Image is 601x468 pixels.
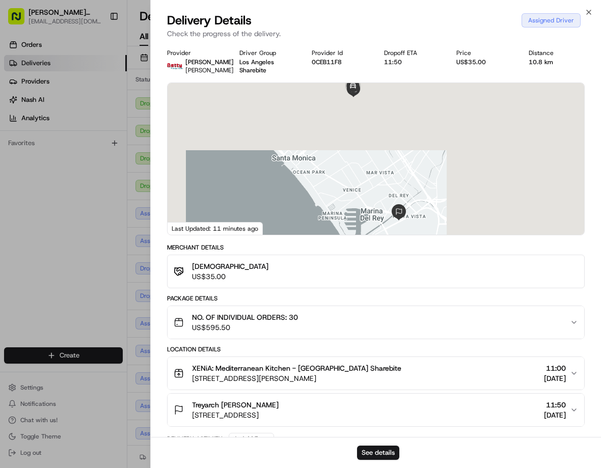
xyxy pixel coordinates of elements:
img: bettytllc [10,148,26,164]
div: Start new chat [46,97,167,107]
div: Provider [167,49,223,57]
span: Knowledge Base [20,200,78,210]
p: Check the progress of the delivery. [167,29,585,39]
span: NO. OF INDIVIDUAL ORDERS: 30 [192,312,298,322]
img: betty.jpg [167,58,183,74]
span: US$595.50 [192,322,298,333]
div: US$35.00 [456,58,512,66]
span: [STREET_ADDRESS] [192,410,279,420]
span: US$35.00 [192,271,268,282]
input: Clear [26,66,168,76]
div: 10.8 km [529,58,585,66]
div: We're available if you need us! [46,107,140,116]
button: XENiA: Mediterranean Kitchen - [GEOGRAPHIC_DATA] Sharebite[STREET_ADDRESS][PERSON_NAME]11:00[DATE] [168,357,584,390]
p: Welcome 👋 [10,41,185,57]
span: API Documentation [96,200,163,210]
a: 💻API Documentation [82,196,168,214]
div: Location Details [167,345,585,353]
span: [STREET_ADDRESS][PERSON_NAME] [192,373,401,383]
div: Dropoff ETA [384,49,440,57]
button: Add Event [229,433,274,445]
span: 11:50 [544,400,566,410]
div: Provider Id [312,49,368,57]
span: Delivery Details [167,12,252,29]
span: XENiA: Mediterranean Kitchen - [GEOGRAPHIC_DATA] Sharebite [192,363,401,373]
button: See details [357,446,399,460]
div: Los Angeles Sharebite [239,58,295,74]
span: Pylon [101,225,123,233]
button: 0CEB11F8 [312,58,342,66]
button: NO. OF INDIVIDUAL ORDERS: 30US$595.50 [168,306,584,339]
button: Treyarch [PERSON_NAME][STREET_ADDRESS]11:50[DATE] [168,394,584,426]
img: Nash [10,10,31,31]
a: Powered byPylon [72,225,123,233]
span: 11:00 [544,363,566,373]
span: bettytllc [32,158,57,166]
button: See all [158,130,185,143]
div: Distance [529,49,585,57]
img: 5e9a9d7314ff4150bce227a61376b483.jpg [21,97,40,116]
span: Treyarch [PERSON_NAME] [192,400,279,410]
div: 11:50 [384,58,440,66]
span: [DEMOGRAPHIC_DATA] [192,261,268,271]
a: 📗Knowledge Base [6,196,82,214]
span: [PERSON_NAME] [185,66,234,74]
div: Price [456,49,512,57]
div: Driver Group [239,49,295,57]
span: • [59,158,62,166]
div: Merchant Details [167,243,585,252]
span: [PERSON_NAME] [185,58,234,66]
div: Delivery Activity [167,435,223,443]
div: Last Updated: 11 minutes ago [168,222,263,235]
button: Start new chat [173,100,185,113]
div: Package Details [167,294,585,302]
div: Past conversations [10,132,65,141]
div: 📗 [10,201,18,209]
span: [DATE] [544,373,566,383]
span: [DATE] [544,410,566,420]
img: 1736555255976-a54dd68f-1ca7-489b-9aae-adbdc363a1c4 [10,97,29,116]
span: 7月31日 [65,158,89,166]
div: 💻 [86,201,94,209]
